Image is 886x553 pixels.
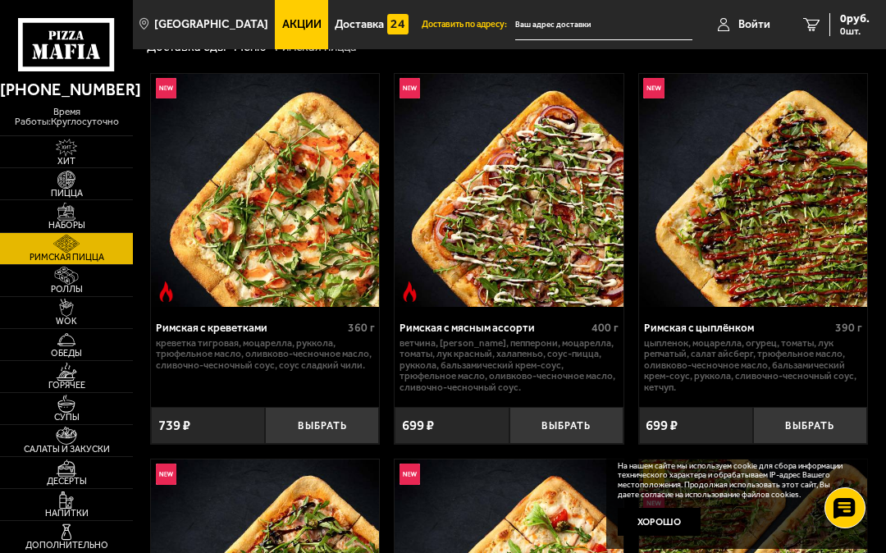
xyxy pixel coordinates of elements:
[835,321,862,335] span: 390 г
[840,26,870,36] span: 0 шт.
[753,407,867,444] button: Выбрать
[265,407,379,444] button: Выбрать
[400,78,420,98] img: Новинка
[644,338,863,394] p: цыпленок, моцарелла, огурец, томаты, лук репчатый, салат айсберг, трюфельное масло, оливково-чесн...
[509,407,623,444] button: Выбрать
[618,461,851,500] p: На нашем сайте мы используем cookie для сбора информации технического характера и обрабатываем IP...
[422,21,515,30] span: Доставить по адресу:
[156,464,176,484] img: Новинка
[402,418,434,432] span: 699 ₽
[400,338,619,394] p: ветчина, [PERSON_NAME], пепперони, моцарелла, томаты, лук красный, халапеньо, соус-пицца, руккола...
[156,338,375,372] p: креветка тигровая, моцарелла, руккола, трюфельное масло, оливково-чесночное масло, сливочно-чесно...
[400,321,587,334] div: Римская с мясным ассорти
[840,13,870,25] span: 0 руб.
[618,508,701,536] button: Хорошо
[639,74,867,307] img: Римская с цыплёнком
[154,19,268,30] span: [GEOGRAPHIC_DATA]
[400,281,420,302] img: Острое блюдо
[282,19,322,30] span: Акции
[335,19,384,30] span: Доставка
[151,74,379,307] img: Римская с креветками
[387,14,408,34] img: 15daf4d41897b9f0e9f617042186c801.svg
[156,321,344,334] div: Римская с креветками
[639,74,867,307] a: НовинкаРимская с цыплёнком
[646,418,678,432] span: 699 ₽
[643,78,664,98] img: Новинка
[147,39,231,54] a: Доставка еды-
[738,19,770,30] span: Войти
[158,418,190,432] span: 739 ₽
[395,74,623,307] a: НовинкаОстрое блюдоРимская с мясным ассорти
[348,321,375,335] span: 360 г
[515,10,692,40] input: Ваш адрес доставки
[156,78,176,98] img: Новинка
[151,74,379,307] a: НовинкаОстрое блюдоРимская с креветками
[395,74,623,307] img: Римская с мясным ассорти
[400,464,420,484] img: Новинка
[644,321,832,334] div: Римская с цыплёнком
[234,39,272,54] a: Меню-
[156,281,176,302] img: Острое блюдо
[591,321,619,335] span: 400 г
